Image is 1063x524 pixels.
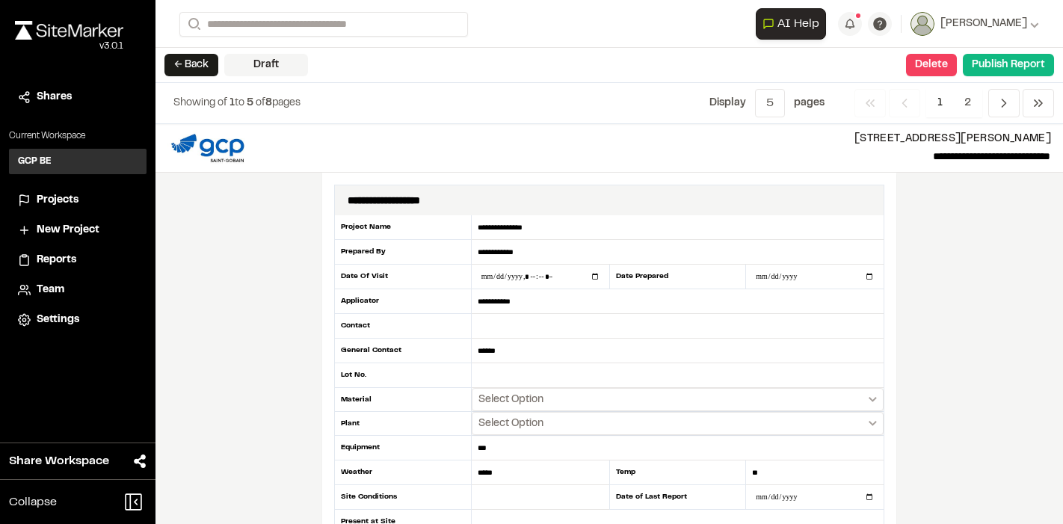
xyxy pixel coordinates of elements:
div: Applicator [334,289,472,314]
span: Settings [37,312,79,328]
span: Reports [37,252,76,268]
span: 2 [953,89,982,117]
button: Publish Report [963,54,1054,76]
div: Date Prepared [609,265,747,289]
img: User [911,12,934,36]
span: Projects [37,192,78,209]
span: New Project [37,222,99,238]
button: [PERSON_NAME] [911,12,1039,36]
h3: GCP BE [18,155,52,168]
div: Temp [609,460,747,485]
span: Select Option [478,392,543,407]
div: Weather [334,460,472,485]
div: Plant [334,412,472,436]
p: [STREET_ADDRESS][PERSON_NAME] [259,131,1051,147]
button: Search [179,12,206,37]
span: Collapse [9,493,57,511]
p: page s [794,95,825,111]
div: Project Name [334,215,472,240]
p: to of pages [173,95,301,111]
div: Lot No. [334,363,472,388]
div: Equipment [334,436,472,460]
span: 1 [926,89,954,117]
p: Display [709,95,746,111]
a: Team [18,282,138,298]
span: 5 [247,99,253,108]
button: Delete [906,54,957,76]
button: 5 [755,89,785,117]
a: Projects [18,192,138,209]
div: Date of Last Report [609,485,747,510]
p: Current Workspace [9,129,147,143]
img: file [167,130,247,166]
a: Shares [18,89,138,105]
img: rebrand.png [15,21,123,40]
div: General Contact [334,339,472,363]
span: 8 [265,99,272,108]
span: Select Option [478,416,543,431]
div: Draft [224,54,308,76]
button: Select date range [472,412,884,435]
div: Open AI Assistant [756,8,832,40]
span: [PERSON_NAME] [940,16,1027,32]
button: Open AI Assistant [756,8,826,40]
a: Reports [18,252,138,268]
div: Material [334,388,472,412]
div: Date Of Visit [334,265,472,289]
div: Site Conditions [334,485,472,510]
span: Shares [37,89,72,105]
span: 1 [229,99,235,108]
span: Showing of [173,99,229,108]
nav: Navigation [854,89,1054,117]
button: ← Back [164,54,218,76]
span: AI Help [777,15,819,33]
span: Share Workspace [9,452,109,470]
div: Oh geez...please don't... [15,40,123,53]
a: New Project [18,222,138,238]
button: Select date range [472,388,884,411]
div: Prepared By [334,240,472,265]
a: Settings [18,312,138,328]
span: Team [37,282,64,298]
div: Contact [334,314,472,339]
